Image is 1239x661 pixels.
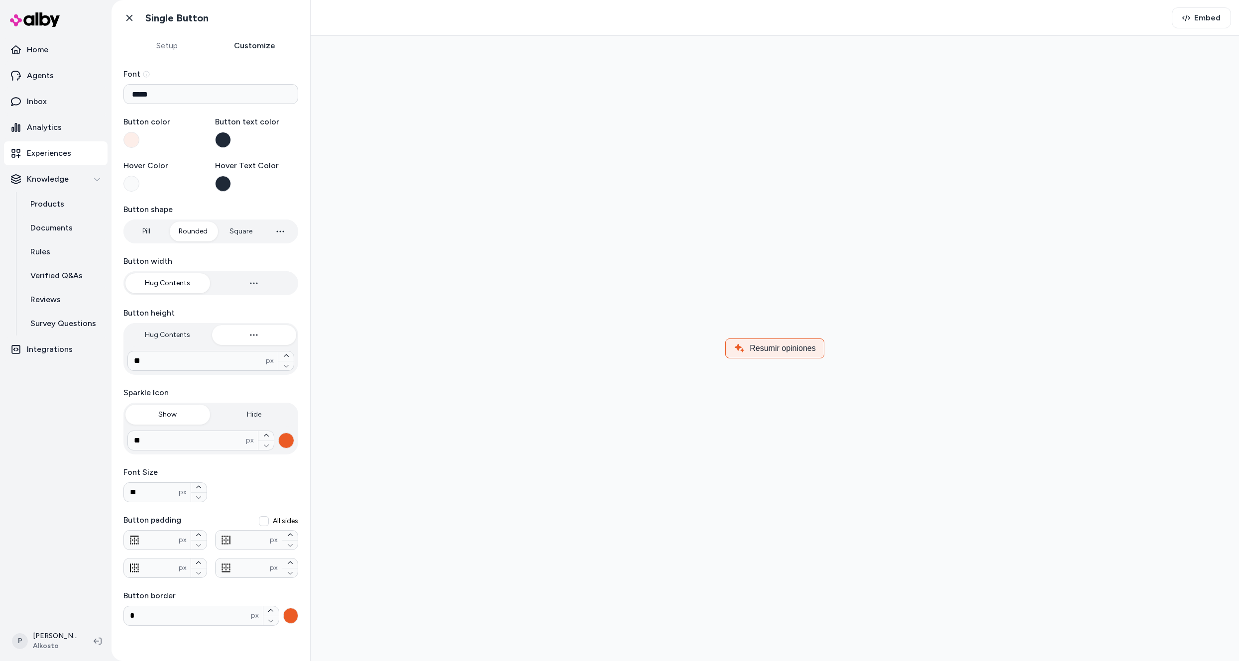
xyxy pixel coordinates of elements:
span: px [251,611,259,621]
label: Button padding [123,514,298,526]
button: Square [220,221,262,241]
button: Knowledge [4,167,108,191]
span: P [12,633,28,649]
label: Font Size [123,466,207,478]
a: Experiences [4,141,108,165]
button: Embed [1172,7,1231,28]
span: px [270,563,278,573]
input: Font Sizepx [124,486,179,498]
label: Button height [123,307,298,319]
button: Hover Color [123,176,139,192]
span: px [266,356,274,366]
button: Pill [125,221,167,241]
p: [PERSON_NAME] [33,631,78,641]
button: Customize [211,36,299,56]
button: Font Sizepx [191,483,207,492]
button: P[PERSON_NAME]Alkosto [6,625,86,657]
a: Survey Questions [20,312,108,335]
span: All sides [273,516,298,526]
p: Inbox [27,96,47,108]
button: All sides [259,516,269,526]
label: Sparkle Icon [123,387,298,399]
label: Button border [123,590,298,602]
button: Hug Contents [125,273,210,293]
p: Reviews [30,294,61,306]
span: px [246,436,254,445]
button: Rounded [169,221,218,241]
p: Integrations [27,343,73,355]
button: Hover Text Color [215,176,231,192]
label: Button color [123,116,207,128]
p: Analytics [27,121,62,133]
a: Integrations [4,337,108,361]
a: Analytics [4,115,108,139]
button: Show [125,405,210,425]
p: Survey Questions [30,318,96,330]
label: Button text color [215,116,299,128]
span: px [270,535,278,545]
button: Hug Contents [125,325,210,345]
p: Experiences [27,147,71,159]
a: Rules [20,240,108,264]
label: Hover Text Color [215,160,299,172]
p: Verified Q&As [30,270,83,282]
a: Verified Q&As [20,264,108,288]
h1: Single Button [145,12,209,24]
span: Alkosto [33,641,78,651]
a: Products [20,192,108,216]
span: px [179,563,187,573]
a: Reviews [20,288,108,312]
button: Setup [123,36,211,56]
label: Button shape [123,204,298,216]
a: Home [4,38,108,62]
label: Font [123,68,298,80]
p: Documents [30,222,73,234]
button: Hide [212,405,297,425]
button: Button color [123,132,139,148]
p: Rules [30,246,50,258]
span: Embed [1194,12,1221,24]
p: Products [30,198,64,210]
a: Documents [20,216,108,240]
p: Agents [27,70,54,82]
p: Home [27,44,48,56]
p: Knowledge [27,173,69,185]
img: alby Logo [10,12,60,27]
button: Button text color [215,132,231,148]
label: Hover Color [123,160,207,172]
a: Inbox [4,90,108,113]
span: px [179,487,187,497]
label: Button width [123,255,298,267]
span: px [179,535,187,545]
button: Font Sizepx [191,492,207,502]
a: Agents [4,64,108,88]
